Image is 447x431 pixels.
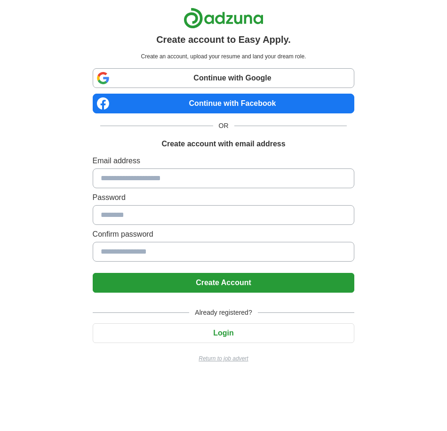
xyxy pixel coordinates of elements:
[93,273,355,293] button: Create Account
[156,32,291,47] h1: Create account to Easy Apply.
[93,68,355,88] a: Continue with Google
[93,94,355,113] a: Continue with Facebook
[93,192,355,203] label: Password
[93,323,355,343] button: Login
[93,329,355,337] a: Login
[161,138,285,150] h1: Create account with email address
[93,229,355,240] label: Confirm password
[95,52,353,61] p: Create an account, upload your resume and land your dream role.
[189,308,257,318] span: Already registered?
[93,155,355,167] label: Email address
[184,8,263,29] img: Adzuna logo
[93,354,355,363] a: Return to job advert
[213,121,234,131] span: OR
